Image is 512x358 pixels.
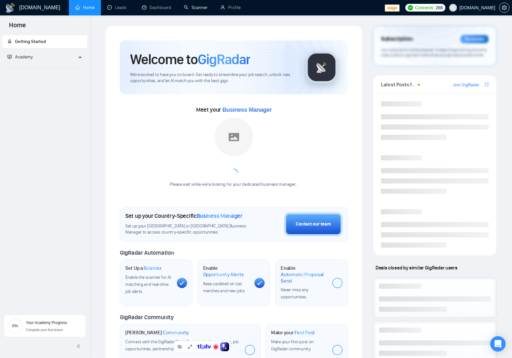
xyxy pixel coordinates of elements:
span: export [485,82,489,87]
span: Getting Started [15,39,46,44]
span: Your Academy Progress [26,320,67,325]
h1: Set Up a [125,265,161,271]
img: gigradar-logo.png [306,51,338,83]
span: Business Manager [222,107,272,113]
span: GigRadar Automation [120,249,174,256]
a: Join GigRadar Slack Community [453,81,483,89]
h1: Set up your Country-Specific [125,212,243,219]
span: double-left [76,343,83,349]
span: stage [385,4,399,12]
span: Business Manager [197,212,243,219]
span: Community [163,329,189,336]
a: setting [499,5,509,10]
div: Please wait while we're looking for your dedicated business manager... [166,182,301,188]
span: loading [230,169,238,176]
span: Latest Posts from the GigRadar Community [381,81,416,89]
a: userProfile [220,5,241,10]
div: Reminder [460,35,489,43]
h1: Enable [281,265,327,284]
span: Connects: [415,4,434,11]
a: export [485,81,489,88]
span: Connect with the GigRadar Slack Community for updates, job opportunities, partnerships, and support. [125,339,239,352]
span: Subscription [381,34,413,45]
span: Complete your first lesson [26,328,63,332]
span: Scanner [144,265,161,271]
span: Automatic Proposal Send [281,271,327,284]
span: We're excited to have you on board. Get ready to streamline your job search, unlock new opportuni... [130,72,295,84]
img: logo [5,3,15,13]
button: Contact our team [284,212,343,236]
li: Academy Homepage [2,66,87,70]
img: placeholder.png [215,118,253,156]
span: rocket [7,39,12,44]
span: user [451,5,455,10]
a: searchScanner [184,5,208,10]
span: Opportunity Alerts [203,271,244,278]
h1: Enable [203,265,250,277]
span: Academy [7,54,33,60]
h1: Make your [271,329,315,336]
span: Deals closed by similar GigRadar users [373,262,460,273]
div: Contact our team [296,221,331,228]
span: 0% [7,324,23,328]
a: homeHome [75,5,95,10]
a: dashboardDashboard [142,5,171,10]
span: fund-projection-screen [7,55,12,59]
span: setting [500,5,509,10]
div: Open Intercom Messenger [490,336,506,352]
span: Never miss any opportunities. [281,287,308,300]
li: Getting Started [2,35,87,48]
span: Academy [15,54,33,60]
span: Home [4,21,31,34]
span: Meet your [196,106,272,113]
span: Set up your [GEOGRAPHIC_DATA] or [GEOGRAPHIC_DATA] Business Manager to access country-specific op... [125,223,252,235]
span: 266 [436,4,443,11]
button: setting [499,3,509,13]
h1: Welcome to [130,51,250,68]
span: Enable the scanner for AI matching and real-time job alerts. [125,275,171,294]
a: messageLeads [107,5,129,10]
span: GigRadar [198,51,250,68]
h1: [PERSON_NAME] [125,329,189,336]
span: Make your first post on GigRadar community. [271,339,314,352]
span: First Post [294,329,315,336]
span: Keep updated on top matches and new jobs. [203,281,246,294]
span: GigRadar Community [120,314,174,321]
img: upwork-logo.png [408,5,413,10]
span: Your subscription will be renewed. To keep things running smoothly, make sure your payment method... [381,47,487,58]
